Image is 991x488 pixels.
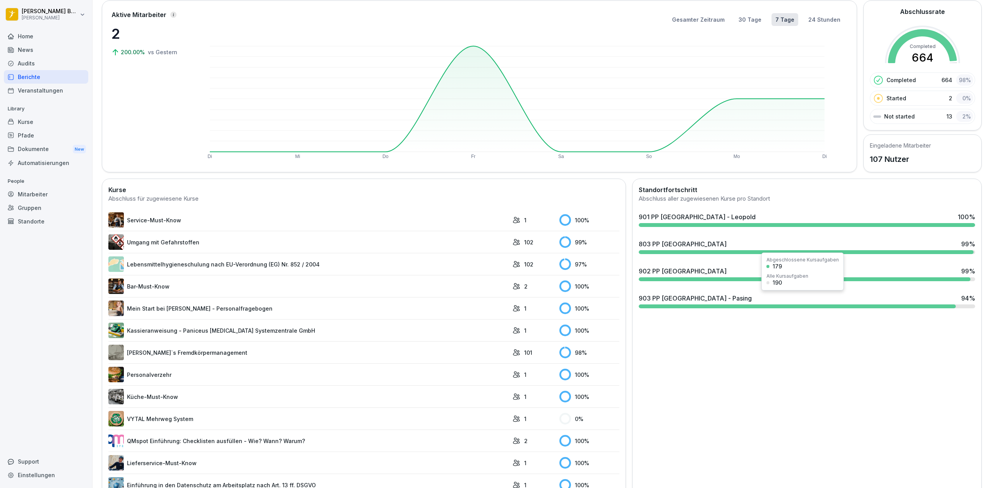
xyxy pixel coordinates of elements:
[886,94,906,102] p: Started
[207,154,212,159] text: Di
[559,302,619,314] div: 100 %
[108,194,619,203] div: Abschluss für zugewiesene Kurse
[956,93,973,104] div: 0 %
[4,468,88,482] div: Einstellungen
[382,154,389,159] text: Do
[559,369,619,380] div: 100 %
[886,76,916,84] p: Completed
[108,389,509,404] a: Küche-Must-Know
[108,389,124,404] img: gxc2tnhhndim38heekucasph.png
[524,415,526,423] p: 1
[4,70,88,84] a: Berichte
[471,154,475,159] text: Fr
[559,258,619,270] div: 97 %
[870,153,931,165] p: 107 Nutzer
[4,175,88,187] p: People
[639,212,756,222] div: 901 PP [GEOGRAPHIC_DATA] - Leopold
[108,433,124,448] img: rsy9vu330m0sw5op77geq2rv.png
[108,323,509,338] a: Kassieranweisung - Paniceus [MEDICAL_DATA] Systemzentrale GmbH
[900,7,945,16] h2: Abschlussrate
[559,435,619,447] div: 100 %
[108,301,124,316] img: aaay8cu0h1hwaqqp9269xjan.png
[4,187,88,201] a: Mitarbeiter
[958,212,975,222] div: 100 %
[4,455,88,468] div: Support
[773,264,782,269] div: 179
[4,103,88,115] p: Library
[108,256,509,272] a: Lebensmittelhygieneschulung nach EU-Verordnung (EG) Nr. 852 / 2004
[639,239,727,249] div: 803 PP [GEOGRAPHIC_DATA]
[773,280,782,285] div: 190
[559,214,619,226] div: 100 %
[108,345,124,360] img: ltafy9a5l7o16y10mkzj65ij.png
[804,13,844,26] button: 24 Stunden
[108,212,124,228] img: kpon4nh320e9lf5mryu3zflh.png
[108,411,509,426] a: VYTAL Mehrweg System
[295,154,300,159] text: Mi
[4,156,88,170] a: Automatisierungen
[961,294,975,303] div: 94 %
[121,48,146,56] p: 200.00%
[559,325,619,336] div: 100 %
[4,201,88,215] a: Gruppen
[766,274,808,278] div: Alle Kursaufgaben
[4,142,88,156] a: DokumenteNew
[108,185,619,194] h2: Kurse
[646,154,652,159] text: So
[961,239,975,249] div: 99 %
[636,236,978,257] a: 803 PP [GEOGRAPHIC_DATA]99%
[766,258,839,262] div: Abgeschlossene Kursaufgaben
[961,266,975,276] div: 99 %
[559,413,619,424] div: 0 %
[4,215,88,228] a: Standorte
[870,141,931,149] h5: Eingeladene Mitarbeiter
[639,294,752,303] div: 903 PP [GEOGRAPHIC_DATA] - Pasing
[524,260,533,268] p: 102
[108,301,509,316] a: Mein Start bei [PERSON_NAME] - Personalfragebogen
[108,234,509,250] a: Umgang mit Gefahrstoffen
[524,304,526,313] p: 1
[524,371,526,379] p: 1
[639,194,975,203] div: Abschluss aller zugewiesenen Kurse pro Standort
[73,145,86,154] div: New
[108,455,124,471] img: hu6txd6pq7tal1w0hbosth6a.png
[4,43,88,57] div: News
[558,154,564,159] text: Sa
[108,367,124,382] img: zd24spwykzjjw3u1wcd2ptki.png
[636,290,978,311] a: 903 PP [GEOGRAPHIC_DATA] - Pasing94%
[4,115,88,129] div: Kurse
[22,8,78,15] p: [PERSON_NAME] Bogomolec
[636,209,978,230] a: 901 PP [GEOGRAPHIC_DATA] - Leopold100%
[941,76,952,84] p: 664
[524,459,526,467] p: 1
[639,185,975,194] h2: Standortfortschritt
[636,263,978,284] a: 902 PP [GEOGRAPHIC_DATA]99%
[559,236,619,248] div: 99 %
[734,154,740,159] text: Mo
[108,367,509,382] a: Personalverzehr
[524,282,528,290] p: 2
[956,111,973,122] div: 2 %
[524,437,528,445] p: 2
[108,278,124,294] img: avw4yih0pjczq94wjribdn74.png
[111,10,166,19] p: Aktive Mitarbeiter
[108,323,124,338] img: fvkk888r47r6bwfldzgy1v13.png
[108,433,509,448] a: QMspot Einführung: Checklisten ausfüllen - Wie? Wann? Warum?
[22,15,78,21] p: [PERSON_NAME]
[4,57,88,70] a: Audits
[559,457,619,469] div: 100 %
[949,94,952,102] p: 2
[111,23,189,44] p: 2
[108,278,509,294] a: Bar-Must-Know
[4,84,88,97] a: Veranstaltungen
[668,13,729,26] button: Gesamter Zeitraum
[956,74,973,86] div: 98 %
[4,29,88,43] div: Home
[772,13,798,26] button: 7 Tage
[524,349,532,357] p: 101
[524,238,533,246] p: 102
